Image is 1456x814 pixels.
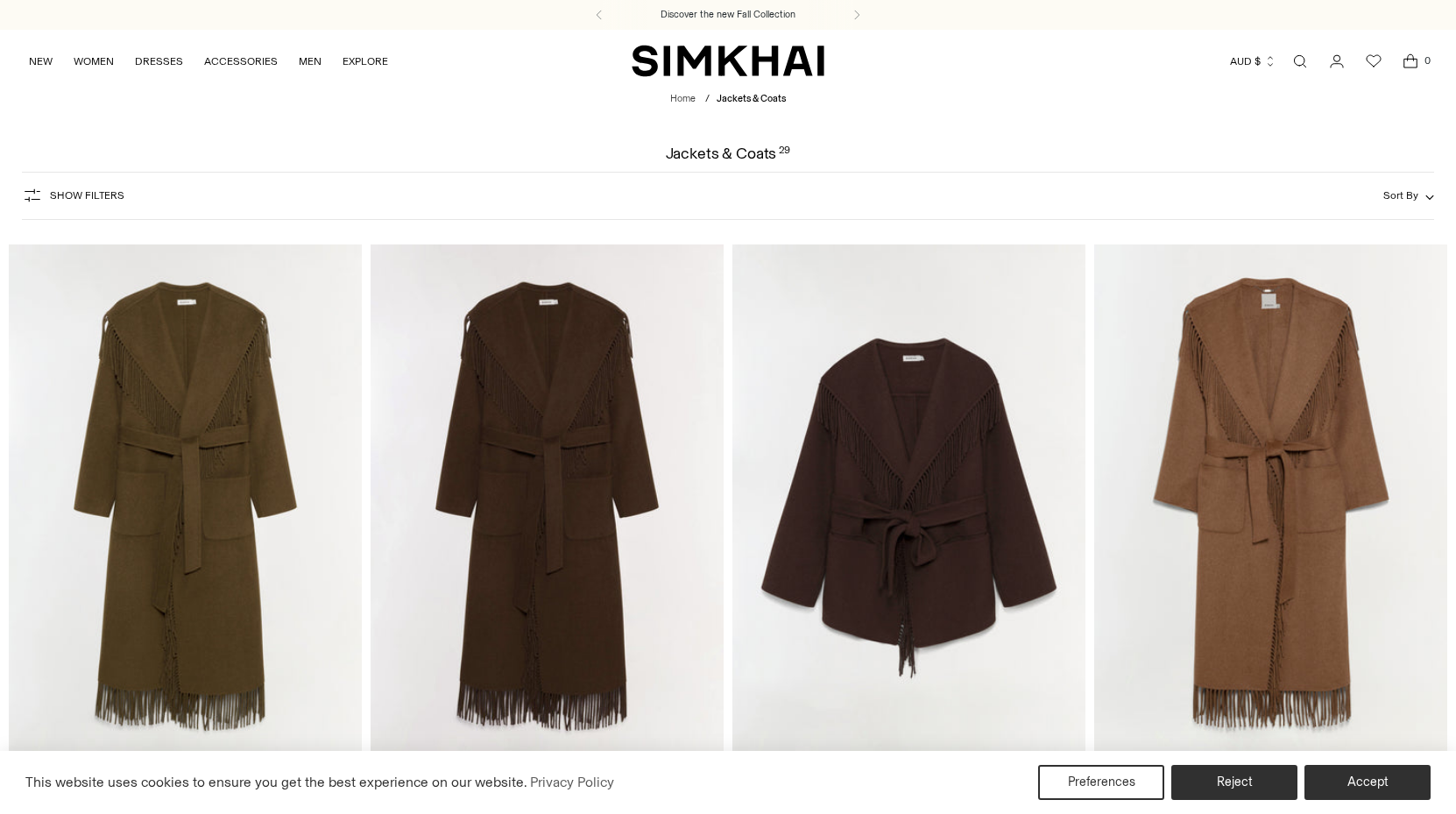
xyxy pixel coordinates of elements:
[732,244,1085,775] img: Rowen Fringe Jacket
[1383,186,1434,205] button: Sort By
[1356,44,1391,79] a: Wishlist
[1094,244,1447,775] img: Carrie Coat
[343,42,388,81] a: EXPLORE
[632,44,824,78] a: SIMKHAI
[1319,44,1354,79] a: Go to the account page
[204,42,278,81] a: ACCESSORIES
[1230,42,1276,81] button: AUD $
[661,8,795,22] a: Discover the new Fall Collection
[50,189,124,202] span: Show Filters
[527,769,617,796] a: Privacy Policy (opens in a new tab)
[1283,44,1318,79] a: Open search modal
[1383,189,1418,202] span: Sort By
[29,42,53,81] a: NEW
[22,181,124,209] button: Show Filters
[670,93,696,104] a: Home
[9,244,362,775] img: Carrie Fringe Coat
[670,92,786,107] nav: breadcrumbs
[1419,53,1435,68] span: 0
[1304,765,1431,800] button: Accept
[666,145,791,161] h1: Jackets & Coats
[25,774,527,790] span: This website uses cookies to ensure you get the best experience on our website.
[1171,765,1297,800] button: Reject
[1038,765,1164,800] button: Preferences
[74,42,114,81] a: WOMEN
[135,42,183,81] a: DRESSES
[371,244,724,775] img: Carrie Fringe Coat
[779,145,791,161] div: 29
[717,93,786,104] span: Jackets & Coats
[299,42,322,81] a: MEN
[1393,44,1428,79] a: Open cart modal
[705,92,710,107] div: /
